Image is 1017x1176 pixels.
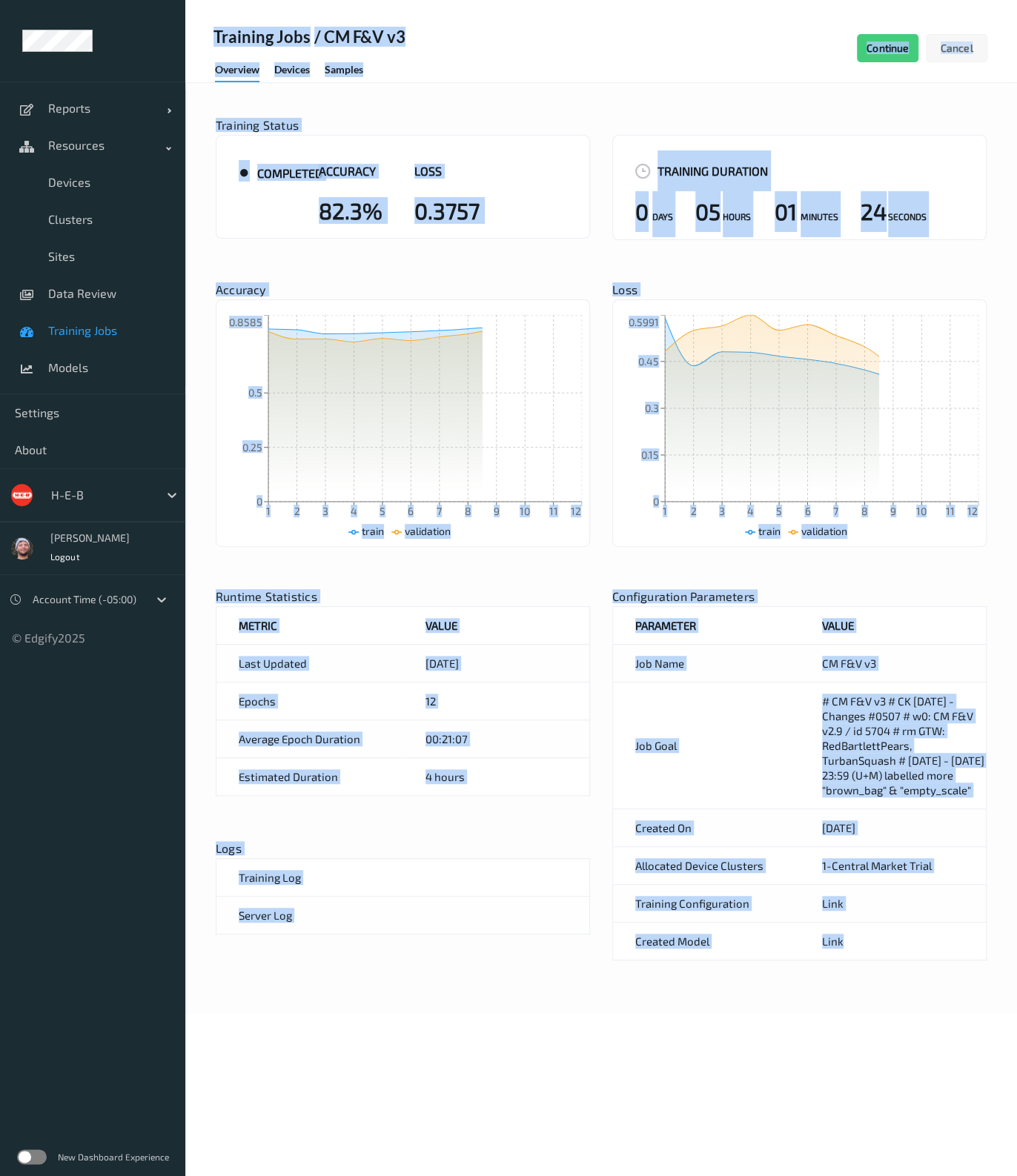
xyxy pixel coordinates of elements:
tspan: 9 [890,505,896,517]
div: 24 [861,191,884,232]
tspan: 7 [437,505,442,517]
div: Days [649,211,673,222]
tspan: 5 [776,505,782,517]
nav: Runtime Statistics [216,591,590,606]
tspan: 0.3 [645,402,659,414]
div: 82.3% [319,203,391,218]
div: 05 [695,191,719,232]
span: ● [239,160,257,182]
th: Parameter [613,606,800,644]
td: Epochs [216,682,403,720]
div: / CM F&V v3 [311,30,405,44]
tspan: 0.5 [248,386,262,399]
div: Samples [325,62,363,81]
tspan: 0 [256,495,262,508]
tspan: 4 [351,505,357,517]
a: Training Jobs [213,30,311,44]
tspan: 12 [571,505,581,517]
a: Central Market Trial [832,859,932,872]
div: Hours [719,211,751,222]
div: completed [224,164,392,181]
div: Training Duration [620,150,978,191]
div: 0.3757 [414,203,487,218]
nav: Logs [216,843,590,858]
tspan: 10 [916,505,927,517]
td: # CM F&V v3 # CK [DATE] - Changes #0507 # w0: CM F&V v2.9 / id 5704 # rm GTW: RedBartlettPears, T... [800,682,987,808]
tspan: 0 [653,495,659,508]
td: Average Epoch Duration [216,720,403,757]
nav: Loss [612,285,987,299]
tspan: 5 [380,505,385,517]
tspan: 0.25 [242,440,262,453]
tspan: 3 [322,505,328,517]
a: Training Log [239,871,301,884]
tspan: 7 [833,505,838,517]
button: Continue [857,34,918,62]
tspan: 0.15 [641,448,659,461]
tspan: 0.8585 [229,316,262,328]
td: Allocated Device Clusters [613,846,800,884]
td: Last Updated [216,644,403,682]
tspan: 6 [804,505,810,517]
tspan: 4 [747,505,754,517]
tspan: 11 [549,505,558,517]
tspan: 8 [465,505,471,517]
span: validation [405,525,451,537]
a: Samples [325,60,378,81]
th: metric [216,606,403,644]
div: Accuracy [319,164,391,181]
tspan: 0.45 [638,355,659,368]
tspan: 1 [663,505,667,517]
div: Devices [274,62,310,81]
tspan: 9 [494,505,500,517]
div: 0 [625,191,649,232]
td: Estimated Duration [216,757,403,795]
a: Overview [215,60,274,82]
tspan: 0.5991 [629,316,659,328]
td: [DATE] [403,644,590,682]
div: Overview [215,62,259,82]
a: Server Log [239,908,292,922]
div: Minutes [797,211,838,222]
button: Cancel [926,34,987,62]
td: 00:21:07 [403,720,590,757]
a: Link [822,897,844,910]
tspan: 12 [967,505,978,517]
td: [DATE] [800,808,987,846]
tspan: 1 [266,505,271,517]
a: Link [822,934,844,948]
td: Job Goal [613,682,800,808]
td: Job Name [613,644,800,682]
nav: Configuration Parameters [612,591,987,606]
tspan: 3 [719,505,725,517]
td: Training Configuration [613,884,800,922]
div: 1 - [822,858,986,873]
td: CM F&V v3 [800,644,987,682]
tspan: 2 [294,505,299,517]
span: train [758,525,781,537]
th: Value [800,606,987,644]
nav: Training Status [216,120,590,135]
tspan: 2 [690,505,696,517]
nav: Accuracy [216,285,590,299]
div: 01 [773,191,797,232]
tspan: 6 [408,505,414,517]
tspan: 10 [520,505,530,517]
a: Devices [274,60,325,81]
tspan: 8 [861,505,868,517]
td: 4 hours [403,757,590,795]
tspan: 11 [946,505,955,517]
span: train [362,525,384,537]
th: value [403,606,590,644]
td: 12 [403,682,590,720]
span: validation [801,525,847,537]
td: Created Model [613,922,800,960]
div: Loss [414,164,487,181]
div: Seconds [884,211,927,222]
td: Created On [613,808,800,846]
